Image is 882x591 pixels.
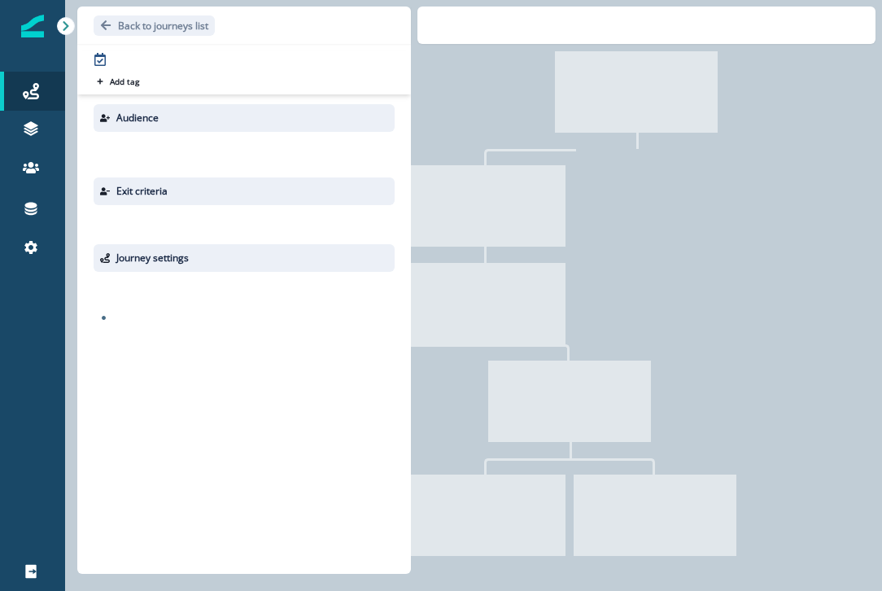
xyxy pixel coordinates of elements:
p: Add tag [110,77,139,86]
button: Add tag [94,75,142,88]
p: Exit criteria [116,184,168,199]
button: Go back [94,15,215,36]
p: Journey settings [116,251,189,265]
p: Audience [116,111,159,125]
img: Inflection [21,15,44,37]
p: Back to journeys list [118,19,208,33]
